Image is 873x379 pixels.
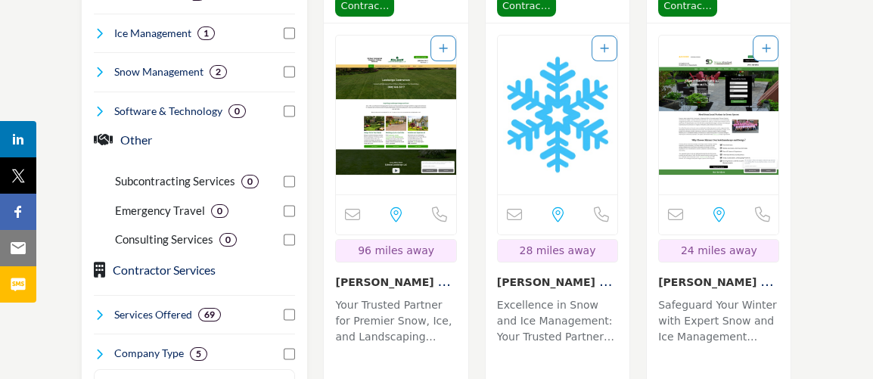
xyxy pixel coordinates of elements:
img: Kelman Landscape, LLC [336,36,455,194]
h4: Services Offered: Services Offered refers to the specific products, assistance, or expertise a bu... [114,307,192,322]
h3: Moniz Landscape LLC. [497,274,618,290]
input: Select Snow Management checkbox [284,66,296,78]
b: 0 [247,176,253,187]
p: Safeguard Your Winter with Expert Snow and Ice Management Solutions! With over 45 years of expert... [658,297,779,348]
div: 5 Results For Company Type [190,347,207,361]
div: 1 Results For Ice Management [197,26,215,40]
p: Emergency Travel: Emergency Travel [115,202,205,219]
div: 0 Results For Consulting Services [219,233,237,247]
p: Excellence in Snow and Ice Management: Your Trusted Partner for a Safe Winter Season Specializing... [497,297,618,348]
a: Add To List [761,42,770,54]
div: 0 Results For Subcontracting Services [241,175,259,188]
a: Your Trusted Partner for Premier Snow, Ice, and Landscaping Solutions Specializing in Snow and Ic... [335,294,456,348]
input: Select Subcontracting Services checkbox [284,176,296,188]
b: 69 [204,309,215,320]
b: 2 [216,67,221,77]
p: Subcontracting Services: Subcontracting Services [115,172,235,190]
b: 5 [196,349,201,359]
a: Safeguard Your Winter with Expert Snow and Ice Management Solutions! With over 45 years of expert... [658,294,779,348]
b: 0 [225,235,231,245]
h3: Kelman Landscape, LLC [335,274,456,290]
button: Contractor Services [113,261,216,279]
button: Other [120,131,152,149]
a: Open Listing in new tab [659,36,778,194]
h4: Ice Management: Ice management involves the control, removal, and prevention of ice accumulation ... [114,26,191,41]
h4: Snow Management: Snow management involves the removal, relocation, and mitigation of snow accumul... [114,64,203,79]
a: Add To List [600,42,609,54]
b: 0 [235,106,240,116]
b: 0 [217,206,222,216]
div: 0 Results For Software & Technology [228,104,246,118]
a: Open Listing in new tab [498,36,617,194]
img: Moniz Landscape LLC. [498,36,617,194]
span: 96 miles away [358,244,434,256]
img: Skinner Overlook Landscape & Design [659,36,778,194]
input: Select Company Type checkbox [284,348,296,360]
a: Open Listing in new tab [336,36,455,194]
h4: Software & Technology: Software & Technology encompasses the development, implementation, and use... [114,104,222,119]
p: Consulting Services: Consulting Services [115,231,213,248]
span: 28 miles away [520,244,596,256]
div: 0 Results For Emergency Travel [211,204,228,218]
a: Add To List [439,42,448,54]
b: 1 [203,28,209,39]
input: Select Consulting Services checkbox [284,234,296,246]
a: Excellence in Snow and Ice Management: Your Trusted Partner for a Safe Winter Season Specializing... [497,294,618,348]
div: 69 Results For Services Offered [198,308,221,322]
p: Your Trusted Partner for Premier Snow, Ice, and Landscaping Solutions Specializing in Snow and Ic... [335,297,456,348]
input: Select Emergency Travel checkbox [284,205,296,217]
input: Select Services Offered checkbox [284,309,296,321]
input: Select Software & Technology checkbox [284,105,296,117]
span: 24 miles away [681,244,757,256]
div: 2 Results For Snow Management [210,65,227,79]
h4: Company Type: A Company Type refers to the legal structure of a business, such as sole proprietor... [114,346,184,361]
h3: Skinner Overlook Landscape & Design [658,274,779,290]
input: Select Ice Management checkbox [284,27,296,39]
